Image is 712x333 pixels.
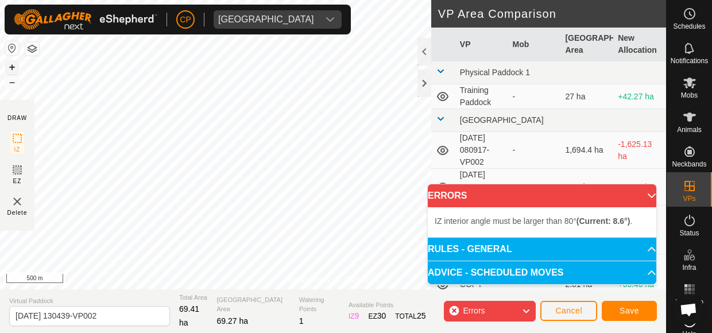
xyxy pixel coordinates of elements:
a: Contact Us [345,274,378,285]
img: Gallagher Logo [14,9,157,30]
span: Available Points [349,300,426,310]
span: EZ [13,177,22,185]
span: Physical Paddock 1 [460,68,530,77]
span: VPs [683,195,695,202]
span: Notifications [671,57,708,64]
h2: VP Area Comparison [438,7,666,21]
td: 27 ha [560,84,613,109]
b: (Current: 8.6°) [576,216,630,226]
span: 1 [299,316,304,326]
span: Neckbands [672,161,706,168]
span: 69.41 ha [179,304,199,327]
span: Save [620,306,639,315]
span: Animals [677,126,702,133]
span: IZ interior angle must be larger than 80° . [435,216,632,226]
th: [GEOGRAPHIC_DATA] Area [560,28,613,61]
span: CP [180,14,191,26]
button: Map Layers [25,42,39,56]
div: TOTAL [395,310,425,322]
div: IZ [349,310,359,322]
span: Mobs [681,92,698,99]
span: Schedules [673,23,705,30]
span: RULES - GENERAL [428,245,512,254]
button: + [5,60,19,74]
span: Cancel [555,306,582,315]
th: VP [455,28,508,61]
span: Manbulloo Station [214,10,319,29]
span: [GEOGRAPHIC_DATA] [460,115,544,125]
p-accordion-content: ERRORS [428,207,656,237]
span: Status [679,230,699,237]
p-accordion-header: ADVICE - SCHEDULED MOVES [428,261,656,284]
img: VP [10,195,24,208]
a: Privacy Policy [288,274,331,285]
th: New Allocation [613,28,666,61]
span: ERRORS [428,191,467,200]
td: -1,625.13 ha [613,132,666,169]
span: Total Area [179,293,207,303]
span: Heatmap [675,299,703,305]
div: Open chat [673,294,704,325]
span: 9 [355,311,359,320]
span: ADVICE - SCHEDULED MOVES [428,268,563,277]
div: - [513,181,556,193]
span: Watering Points [299,295,339,314]
div: - [513,91,556,103]
td: Training Paddock [455,84,508,109]
span: Virtual Paddock [9,296,170,306]
button: Cancel [540,301,597,321]
span: Infra [682,264,696,271]
span: 30 [377,311,386,320]
span: IZ [14,145,21,154]
div: [GEOGRAPHIC_DATA] [218,15,314,24]
div: EZ [368,310,386,322]
td: +42.27 ha [613,84,666,109]
span: 25 [417,311,426,320]
div: - [513,144,556,156]
button: – [5,75,19,89]
td: [DATE] 154439 - COPY [455,169,508,206]
td: 1,694.4 ha [560,132,613,169]
button: Save [602,301,657,321]
span: Errors [463,306,485,315]
td: +65.82 ha [613,169,666,206]
p-accordion-header: ERRORS [428,184,656,207]
p-accordion-header: RULES - GENERAL [428,238,656,261]
td: [DATE] 080917-VP002 [455,132,508,169]
span: 69.27 ha [216,316,248,326]
th: Mob [508,28,561,61]
div: DRAW [7,114,27,122]
div: dropdown trigger [319,10,342,29]
button: Reset Map [5,41,19,55]
span: Delete [7,208,28,217]
span: [GEOGRAPHIC_DATA] Area [216,295,289,314]
td: 3.45 ha [560,169,613,206]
